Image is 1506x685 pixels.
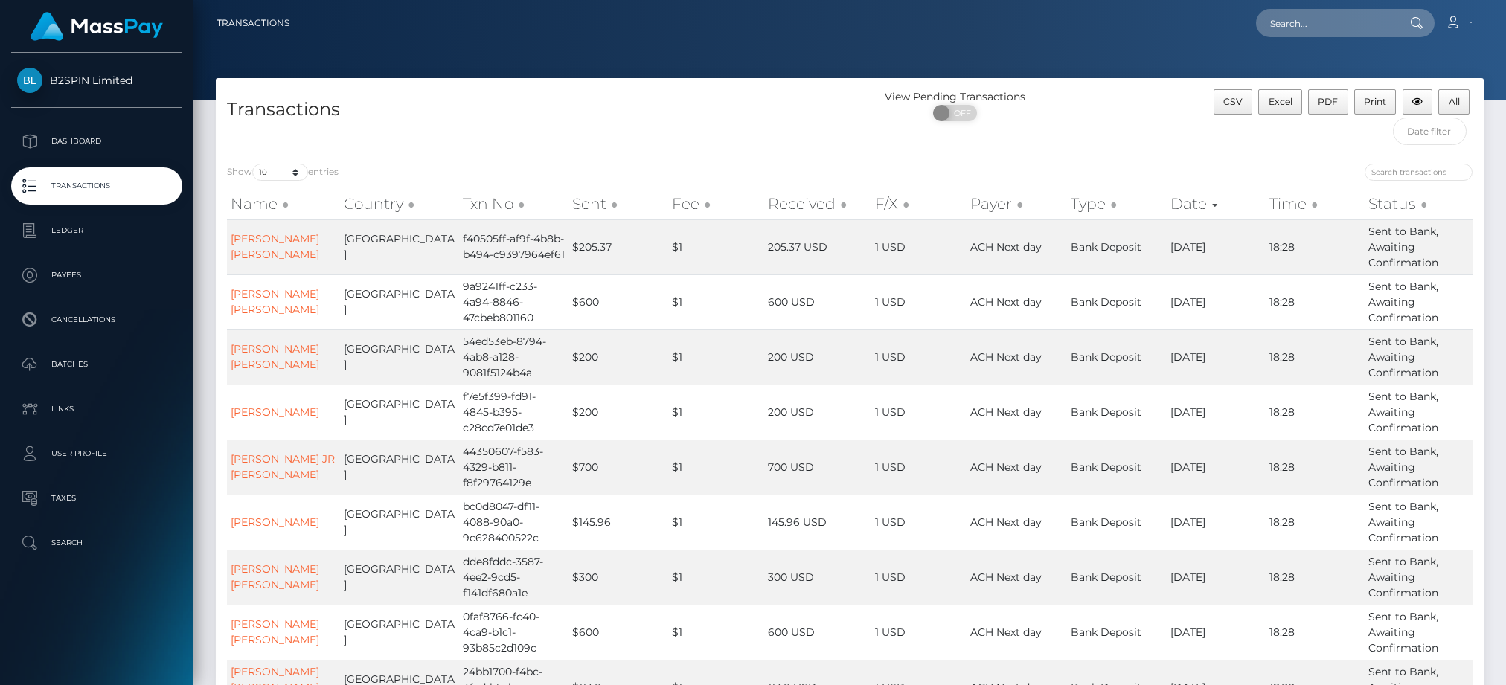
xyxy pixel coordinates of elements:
td: Bank Deposit [1067,550,1167,605]
p: Dashboard [17,130,176,152]
div: View Pending Transactions [850,89,1061,105]
td: 600 USD [764,274,871,329]
th: Fee: activate to sort column ascending [668,189,765,219]
td: Sent to Bank, Awaiting Confirmation [1365,440,1473,495]
th: Payer: activate to sort column ascending [967,189,1067,219]
td: [GEOGRAPHIC_DATA] [340,605,459,660]
td: 600 USD [764,605,871,660]
button: All [1438,89,1470,115]
p: Taxes [17,487,176,509]
span: ACH Next day [970,295,1042,309]
span: All [1449,96,1460,107]
button: Excel [1258,89,1302,115]
td: 18:28 [1266,440,1365,495]
a: Transactions [11,167,182,205]
p: Batches [17,353,176,376]
th: Date: activate to sort column ascending [1167,189,1266,219]
a: [PERSON_NAME] [PERSON_NAME] [231,342,319,371]
span: B2SPIN Limited [11,74,182,87]
th: Type: activate to sort column ascending [1067,189,1167,219]
a: Links [11,390,182,428]
span: OFF [941,105,978,121]
p: User Profile [17,443,176,465]
a: [PERSON_NAME] [PERSON_NAME] [231,562,319,591]
td: 54ed53eb-8794-4ab8-a128-9081f5124b4a [459,329,568,385]
span: Excel [1269,96,1292,107]
td: Sent to Bank, Awaiting Confirmation [1365,550,1473,605]
p: Links [17,398,176,420]
input: Search transactions [1365,164,1473,181]
select: Showentries [252,164,308,181]
td: $600 [568,274,668,329]
td: $1 [668,440,765,495]
td: [GEOGRAPHIC_DATA] [340,329,459,385]
td: $1 [668,329,765,385]
td: Bank Deposit [1067,219,1167,274]
td: [DATE] [1167,550,1266,605]
th: Sent: activate to sort column ascending [568,189,668,219]
td: Sent to Bank, Awaiting Confirmation [1365,329,1473,385]
td: 200 USD [764,329,871,385]
td: 1 USD [871,440,967,495]
td: $1 [668,605,765,660]
button: Column visibility [1403,89,1433,115]
td: 18:28 [1266,219,1365,274]
span: ACH Next day [970,570,1042,584]
a: Transactions [217,7,289,39]
a: [PERSON_NAME] [PERSON_NAME] [231,617,319,646]
td: $200 [568,329,668,385]
td: 1 USD [871,550,967,605]
img: B2SPIN Limited [17,68,42,93]
th: Name: activate to sort column ascending [227,189,340,219]
button: Print [1354,89,1397,115]
p: Payees [17,264,176,286]
td: $700 [568,440,668,495]
input: Date filter [1393,118,1467,145]
td: 0faf8766-fc40-4ca9-b1c1-93b85c2d109c [459,605,568,660]
td: 18:28 [1266,274,1365,329]
td: Sent to Bank, Awaiting Confirmation [1365,495,1473,550]
a: Ledger [11,212,182,249]
a: Dashboard [11,123,182,160]
a: Batches [11,346,182,383]
td: [GEOGRAPHIC_DATA] [340,274,459,329]
td: Bank Deposit [1067,329,1167,385]
a: [PERSON_NAME] [PERSON_NAME] [231,232,319,261]
td: $145.96 [568,495,668,550]
td: [GEOGRAPHIC_DATA] [340,495,459,550]
td: [GEOGRAPHIC_DATA] [340,440,459,495]
td: bc0d8047-df11-4088-90a0-9c628400522c [459,495,568,550]
span: ACH Next day [970,625,1042,639]
th: Status: activate to sort column ascending [1365,189,1473,219]
td: 1 USD [871,329,967,385]
td: 205.37 USD [764,219,871,274]
span: Print [1364,96,1386,107]
td: 1 USD [871,605,967,660]
td: Bank Deposit [1067,385,1167,440]
td: Bank Deposit [1067,605,1167,660]
td: [DATE] [1167,274,1266,329]
a: [PERSON_NAME] [PERSON_NAME] [231,287,319,316]
p: Transactions [17,175,176,197]
td: $200 [568,385,668,440]
a: [PERSON_NAME] JR [PERSON_NAME] [231,452,335,481]
td: 1 USD [871,274,967,329]
td: 18:28 [1266,385,1365,440]
td: 700 USD [764,440,871,495]
a: Search [11,524,182,562]
td: Bank Deposit [1067,440,1167,495]
td: dde8fddc-3587-4ee2-9cd5-f141df680a1e [459,550,568,605]
td: 9a9241ff-c233-4a94-8846-47cbeb801160 [459,274,568,329]
td: 18:28 [1266,495,1365,550]
td: f40505ff-af9f-4b8b-b494-c9397964ef61 [459,219,568,274]
td: [GEOGRAPHIC_DATA] [340,385,459,440]
button: CSV [1214,89,1253,115]
a: Payees [11,257,182,294]
p: Search [17,532,176,554]
td: $300 [568,550,668,605]
td: [GEOGRAPHIC_DATA] [340,219,459,274]
span: ACH Next day [970,240,1042,254]
span: ACH Next day [970,460,1042,474]
img: MassPay Logo [31,12,163,41]
td: $600 [568,605,668,660]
